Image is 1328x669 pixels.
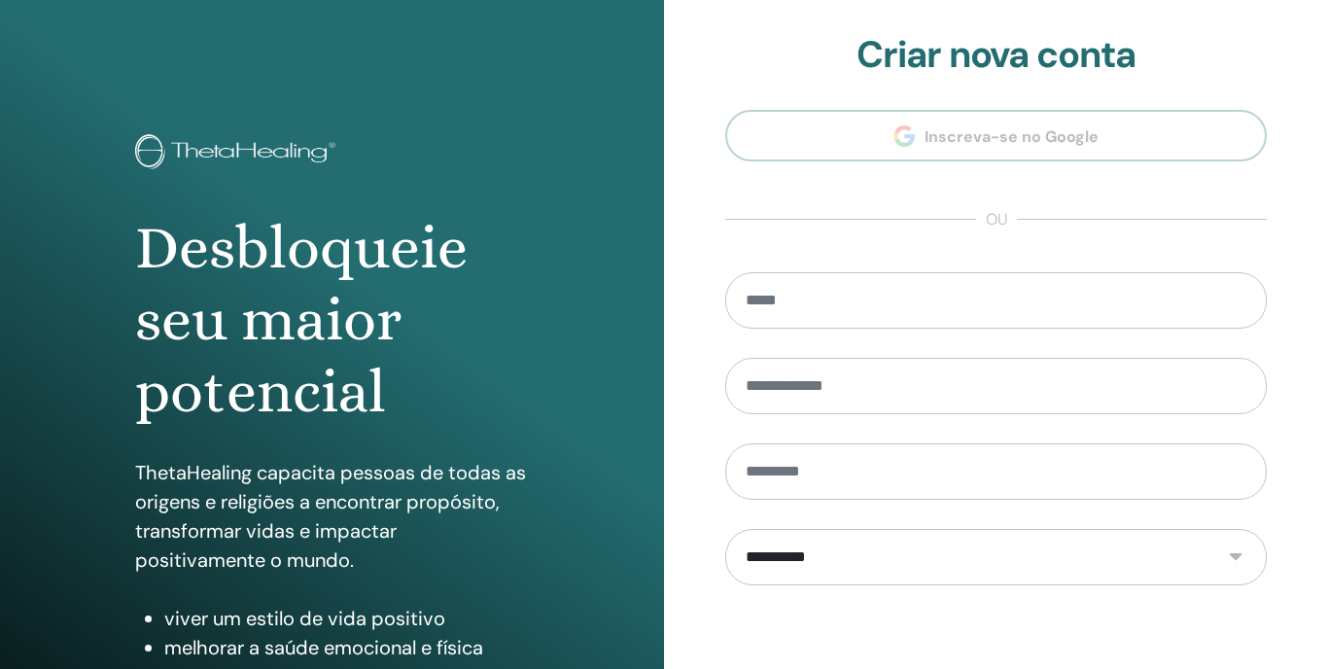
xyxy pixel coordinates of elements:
[725,33,1267,78] h2: Criar nova conta
[164,604,529,633] li: viver um estilo de vida positivo
[135,212,529,429] h1: Desbloqueie seu maior potencial
[135,458,529,575] p: ThetaHealing capacita pessoas de todas as origens e religiões a encontrar propósito, transformar ...
[164,633,529,662] li: melhorar a saúde emocional e física
[976,208,1017,231] span: ou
